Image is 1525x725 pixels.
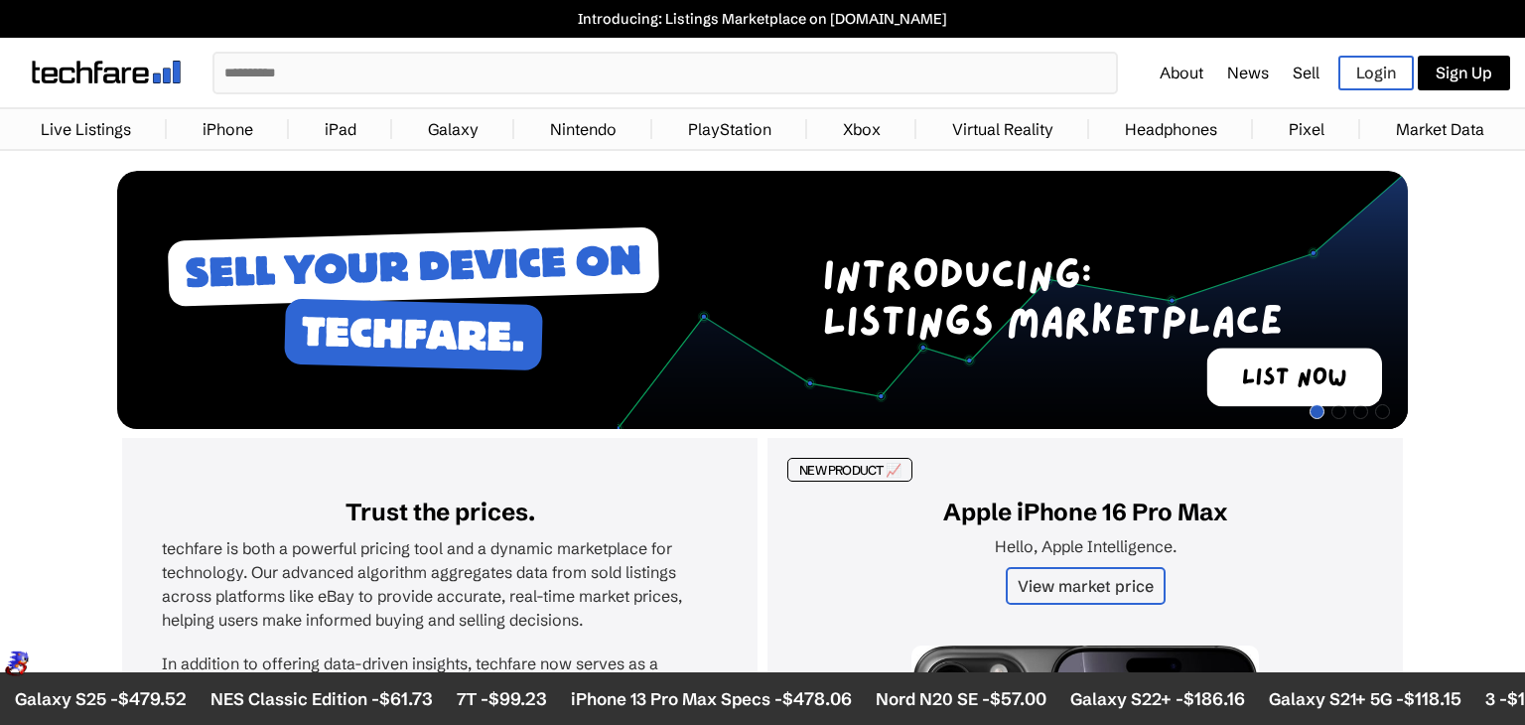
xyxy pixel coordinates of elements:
[1338,56,1414,90] a: Login
[1227,63,1269,82] a: News
[486,687,545,710] span: $99.23
[10,10,1515,28] a: Introducing: Listings Marketplace on [DOMAIN_NAME]
[807,536,1363,556] p: Hello, Apple Intelligence.
[1418,56,1510,90] a: Sign Up
[1310,404,1324,419] span: Go to slide 1
[1181,687,1243,710] span: $186.16
[942,109,1063,149] a: Virtual Reality
[678,109,781,149] a: PlayStation
[117,171,1408,429] img: Desktop Image 1
[418,109,488,149] a: Galaxy
[315,109,366,149] a: iPad
[32,61,181,83] img: techfare logo
[162,498,718,526] h2: Trust the prices.
[1386,109,1494,149] a: Market Data
[540,109,626,149] a: Nintendo
[162,536,718,632] p: techfare is both a powerful pricing tool and a dynamic marketplace for technology. Our advanced a...
[193,109,263,149] a: iPhone
[1293,63,1319,82] a: Sell
[988,687,1044,710] span: $57.00
[1331,404,1346,419] span: Go to slide 2
[1160,63,1203,82] a: About
[117,171,1408,433] div: 1 / 4
[569,687,850,710] li: iPhone 13 Pro Max Specs -
[833,109,891,149] a: Xbox
[1375,404,1390,419] span: Go to slide 4
[1006,567,1166,605] a: View market price
[208,687,431,710] li: NES Classic Edition -
[807,498,1363,526] h2: Apple iPhone 16 Pro Max
[780,687,850,710] span: $478.06
[1115,109,1227,149] a: Headphones
[1068,687,1243,710] li: Galaxy S22+ -
[1279,109,1334,149] a: Pixel
[1267,687,1459,710] li: Galaxy S21+ 5G -
[455,687,545,710] li: 7T -
[874,687,1044,710] li: Nord N20 SE -
[787,458,912,482] div: NEW PRODUCT 📈
[31,109,141,149] a: Live Listings
[1402,687,1459,710] span: $118.15
[13,687,185,710] li: Galaxy S25 -
[377,687,431,710] span: $61.73
[116,687,185,710] span: $479.52
[1353,404,1368,419] span: Go to slide 3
